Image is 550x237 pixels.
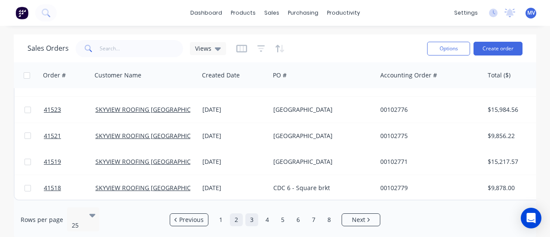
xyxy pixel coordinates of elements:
[72,221,82,230] div: 25
[380,71,437,80] div: Accounting Order #
[44,149,95,175] a: 41519
[44,175,95,201] a: 41518
[292,213,305,226] a: Page 6
[488,71,510,80] div: Total ($)
[15,6,28,19] img: Factory
[474,42,522,55] button: Create order
[261,213,274,226] a: Page 4
[488,105,538,114] div: $15,984.56
[323,6,364,19] div: productivity
[284,6,323,19] div: purchasing
[43,71,66,80] div: Order #
[427,42,470,55] button: Options
[450,6,482,19] div: settings
[380,105,476,114] div: 00102776
[214,213,227,226] a: Page 1
[342,215,380,224] a: Next page
[380,157,476,166] div: 00102771
[186,6,226,19] a: dashboard
[44,105,61,114] span: 41523
[44,123,95,149] a: 41521
[44,184,61,192] span: 41518
[95,157,220,166] a: SKYVIEW ROOFING [GEOGRAPHIC_DATA] P/L
[273,132,369,140] div: [GEOGRAPHIC_DATA]
[27,44,69,52] h1: Sales Orders
[95,184,220,192] a: SKYVIEW ROOFING [GEOGRAPHIC_DATA] P/L
[202,157,266,166] div: [DATE]
[202,105,266,114] div: [DATE]
[323,213,336,226] a: Page 8
[521,208,541,228] div: Open Intercom Messenger
[273,184,369,192] div: CDC 6 - Square brkt
[307,213,320,226] a: Page 7
[202,71,240,80] div: Created Date
[95,105,220,114] a: SKYVIEW ROOFING [GEOGRAPHIC_DATA] P/L
[170,215,208,224] a: Previous page
[202,184,266,192] div: [DATE]
[230,213,243,226] a: Page 2 is your current page
[273,71,287,80] div: PO #
[21,215,63,224] span: Rows per page
[226,6,260,19] div: products
[488,184,538,192] div: $9,878.00
[44,157,61,166] span: 41519
[273,105,369,114] div: [GEOGRAPHIC_DATA]
[245,213,258,226] a: Page 3
[527,9,535,17] span: MV
[273,157,369,166] div: [GEOGRAPHIC_DATA]
[276,213,289,226] a: Page 5
[44,97,95,123] a: 41523
[488,132,538,140] div: $9,856.22
[352,215,365,224] span: Next
[95,132,220,140] a: SKYVIEW ROOFING [GEOGRAPHIC_DATA] P/L
[380,184,476,192] div: 00102779
[95,71,141,80] div: Customer Name
[260,6,284,19] div: sales
[179,215,204,224] span: Previous
[380,132,476,140] div: 00102775
[44,132,61,140] span: 41521
[488,157,538,166] div: $15,217.57
[100,40,183,57] input: Search...
[202,132,266,140] div: [DATE]
[166,213,384,226] ul: Pagination
[195,44,211,53] span: Views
